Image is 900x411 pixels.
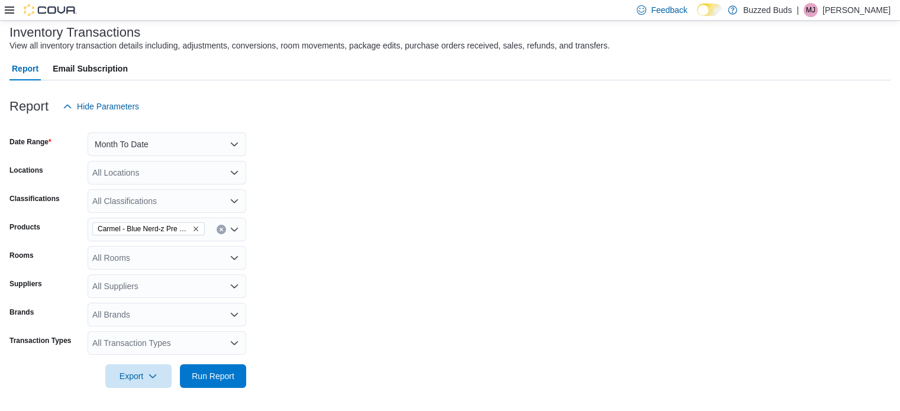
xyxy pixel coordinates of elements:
[804,3,818,17] div: Maggie Jerstad
[230,310,239,319] button: Open list of options
[88,132,246,156] button: Month To Date
[806,3,815,17] span: MJ
[58,95,144,118] button: Hide Parameters
[230,281,239,291] button: Open list of options
[697,16,698,17] span: Dark Mode
[230,338,239,348] button: Open list of options
[192,370,234,382] span: Run Report
[9,194,60,203] label: Classifications
[217,225,226,234] button: Clear input
[796,3,799,17] p: |
[651,4,687,16] span: Feedback
[697,4,722,16] input: Dark Mode
[98,223,190,235] span: Carmel - Blue Nerd-z Pre Roll - Hybrid - 3x0.5g
[9,251,34,260] label: Rooms
[230,253,239,263] button: Open list of options
[24,4,77,16] img: Cova
[105,364,172,388] button: Export
[53,57,128,80] span: Email Subscription
[9,308,34,317] label: Brands
[9,336,71,345] label: Transaction Types
[743,3,792,17] p: Buzzed Buds
[192,225,199,232] button: Remove Carmel - Blue Nerd-z Pre Roll - Hybrid - 3x0.5g from selection in this group
[230,168,239,177] button: Open list of options
[92,222,205,235] span: Carmel - Blue Nerd-z Pre Roll - Hybrid - 3x0.5g
[9,279,42,289] label: Suppliers
[230,225,239,234] button: Open list of options
[9,99,49,114] h3: Report
[9,25,140,40] h3: Inventory Transactions
[230,196,239,206] button: Open list of options
[180,364,246,388] button: Run Report
[12,57,38,80] span: Report
[822,3,891,17] p: [PERSON_NAME]
[9,40,609,52] div: View all inventory transaction details including, adjustments, conversions, room movements, packa...
[9,137,51,147] label: Date Range
[77,101,139,112] span: Hide Parameters
[112,364,164,388] span: Export
[9,222,40,232] label: Products
[9,166,43,175] label: Locations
